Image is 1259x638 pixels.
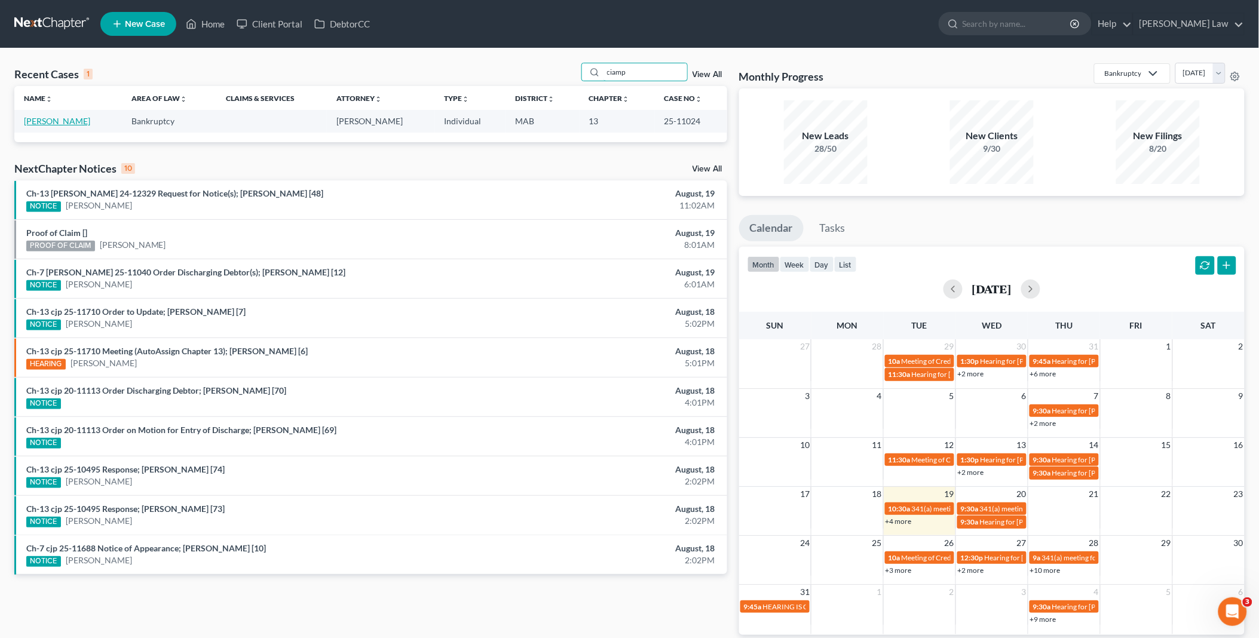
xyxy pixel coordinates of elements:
div: 9/30 [950,143,1034,155]
a: [PERSON_NAME] [24,116,90,126]
span: 10a [889,553,900,562]
div: 2:02PM [494,554,715,566]
a: Ch-7 cjp 25-11688 Notice of Appearance; [PERSON_NAME] [10] [26,543,266,553]
span: 10:30a [889,504,911,513]
span: Hearing for [PERSON_NAME] [985,553,1078,562]
span: 9:45a [744,602,762,611]
span: 341(a) meeting for [PERSON_NAME] & [PERSON_NAME] [980,504,1159,513]
span: 27 [799,339,811,354]
div: August, 18 [494,345,715,357]
a: Ch-13 cjp 20-11113 Order on Motion for Entry of Discharge; [PERSON_NAME] [69] [26,425,336,435]
div: 28/50 [784,143,868,155]
i: unfold_more [547,96,555,103]
span: Meeting of Creditors for [PERSON_NAME] [912,455,1044,464]
span: 30 [1233,536,1245,550]
span: 2 [1237,339,1245,354]
span: 25 [871,536,883,550]
span: 9:30a [1033,602,1051,611]
a: Ch-13 cjp 25-11710 Meeting (AutoAssign Chapter 13); [PERSON_NAME] [6] [26,346,308,356]
div: 8:01AM [494,239,715,251]
div: August, 19 [494,188,715,200]
i: unfold_more [45,96,53,103]
span: Hearing for [PERSON_NAME] [1052,602,1145,611]
span: 12:30p [961,553,984,562]
div: NOTICE [26,201,61,212]
span: 1 [876,585,883,599]
span: 9:45a [1033,357,1051,366]
div: August, 19 [494,227,715,239]
div: 5:02PM [494,318,715,330]
i: unfold_more [462,96,470,103]
div: August, 18 [494,542,715,554]
td: 13 [580,110,655,132]
span: 9a [1033,553,1041,562]
span: 18 [871,487,883,501]
div: 2:02PM [494,476,715,487]
h3: Monthly Progress [739,69,824,84]
span: New Case [125,20,165,29]
span: Hearing for [PERSON_NAME] & [PERSON_NAME] [1052,455,1209,464]
span: Hearing for [PERSON_NAME] [980,517,1073,526]
span: 9:30a [961,504,979,513]
span: 28 [1088,536,1100,550]
span: 24 [799,536,811,550]
span: 19 [944,487,955,501]
span: Fri [1130,320,1142,330]
span: 7 [1093,389,1100,403]
a: Ch-13 cjp 25-10495 Response; [PERSON_NAME] [74] [26,464,225,474]
iframe: Intercom live chat [1218,597,1247,626]
a: Case Nounfold_more [664,94,703,103]
span: 5 [948,389,955,403]
a: [PERSON_NAME] [66,200,132,211]
span: Thu [1055,320,1073,330]
span: 31 [799,585,811,599]
button: month [748,256,780,272]
span: 30 [1016,339,1028,354]
td: Bankruptcy [122,110,216,132]
span: 2 [948,585,955,599]
th: Claims & Services [216,86,327,110]
a: Chapterunfold_more [589,94,630,103]
div: 11:02AM [494,200,715,211]
span: Sat [1201,320,1216,330]
button: day [810,256,834,272]
a: View All [693,165,722,173]
div: NOTICE [26,438,61,449]
div: 8/20 [1116,143,1200,155]
a: Ch-13 cjp 20-11113 Order Discharging Debtor; [PERSON_NAME] [70] [26,385,286,395]
a: Ch-13 cjp 25-11710 Order to Update; [PERSON_NAME] [7] [26,306,246,317]
div: August, 19 [494,266,715,278]
input: Search by name... [963,13,1072,35]
td: 25-11024 [655,110,727,132]
span: 341(a) meeting for [PERSON_NAME] [912,504,1027,513]
span: 1 [1165,339,1172,354]
a: DebtorCC [308,13,376,35]
span: 17 [799,487,811,501]
span: 12 [944,438,955,452]
span: 4 [876,389,883,403]
span: 5 [1165,585,1172,599]
span: 14 [1088,438,1100,452]
span: 28 [871,339,883,354]
button: list [834,256,857,272]
span: 6 [1021,389,1028,403]
span: Hearing for [PERSON_NAME] [981,455,1074,464]
td: [PERSON_NAME] [327,110,434,132]
span: Hearing for [PERSON_NAME] [1052,406,1145,415]
a: Tasks [809,215,856,241]
span: 1:30p [961,455,979,464]
a: +6 more [1030,369,1056,378]
span: Hearing for [PERSON_NAME] [981,357,1074,366]
span: 11:30a [889,455,911,464]
span: Mon [837,320,858,330]
a: Calendar [739,215,804,241]
div: 4:01PM [494,397,715,409]
span: 4 [1093,585,1100,599]
a: +3 more [886,566,912,575]
span: 23 [1233,487,1245,501]
a: [PERSON_NAME] Law [1134,13,1244,35]
span: 11 [871,438,883,452]
div: NOTICE [26,517,61,527]
span: Hearing for [PERSON_NAME] [1052,468,1145,477]
a: [PERSON_NAME] [66,476,132,487]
